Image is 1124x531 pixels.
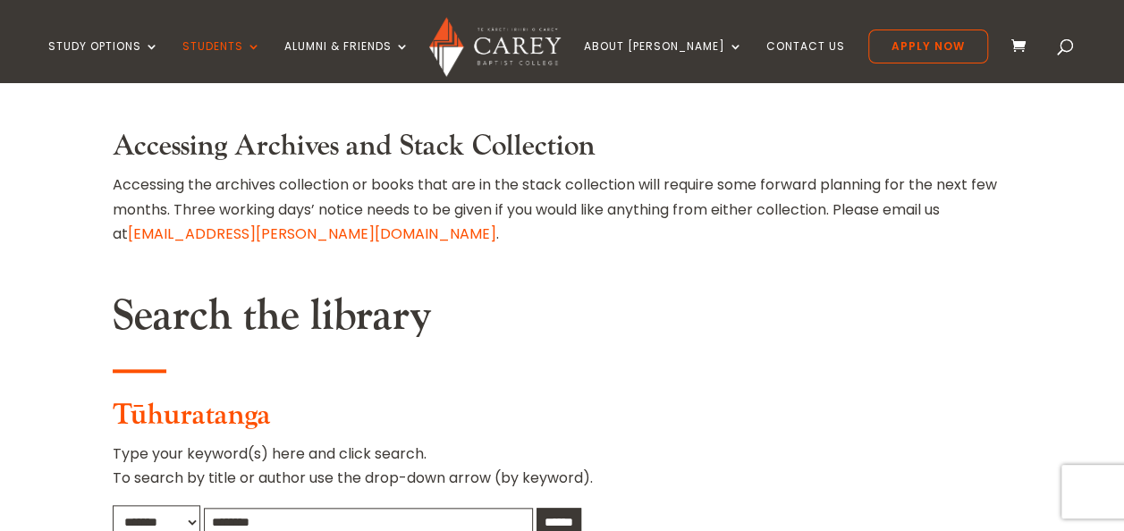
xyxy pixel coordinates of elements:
[113,130,1012,173] h3: Accessing Archives and Stack Collection
[182,40,261,82] a: Students
[113,442,1012,504] p: Type your keyword(s) here and click search. To search by title or author use the drop-down arrow ...
[113,291,1012,351] h2: Search the library
[113,399,1012,442] h3: Tūhuratanga
[868,29,988,63] a: Apply Now
[48,40,159,82] a: Study Options
[113,173,1012,246] p: Accessing the archives collection or books that are in the stack collection will require some for...
[584,40,743,82] a: About [PERSON_NAME]
[429,17,561,77] img: Carey Baptist College
[284,40,410,82] a: Alumni & Friends
[766,40,845,82] a: Contact Us
[128,223,496,244] a: [EMAIL_ADDRESS][PERSON_NAME][DOMAIN_NAME]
